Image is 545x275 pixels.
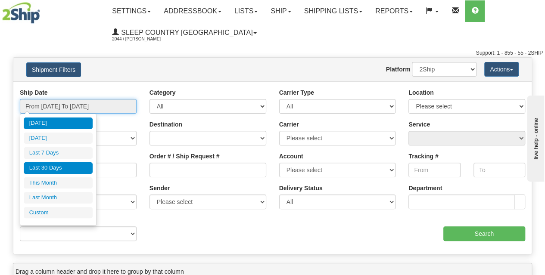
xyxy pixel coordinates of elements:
[279,152,303,161] label: Account
[149,184,170,192] label: Sender
[26,62,81,77] button: Shipment Filters
[473,163,525,177] input: To
[279,120,299,129] label: Carrier
[279,88,314,97] label: Carrier Type
[112,35,177,43] span: 2044 / [PERSON_NAME]
[2,49,543,57] div: Support: 1 - 855 - 55 - 2SHIP
[264,0,297,22] a: Ship
[24,147,93,159] li: Last 7 Days
[484,62,519,77] button: Actions
[24,162,93,174] li: Last 30 Days
[24,177,93,189] li: This Month
[106,0,157,22] a: Settings
[228,0,264,22] a: Lists
[20,88,48,97] label: Ship Date
[24,207,93,219] li: Custom
[443,226,526,241] input: Search
[149,88,176,97] label: Category
[369,0,419,22] a: Reports
[2,2,40,24] img: logo2044.jpg
[525,93,544,181] iframe: chat widget
[157,0,228,22] a: Addressbook
[408,88,433,97] label: Location
[149,120,182,129] label: Destination
[279,184,323,192] label: Delivery Status
[298,0,369,22] a: Shipping lists
[6,7,80,14] div: live help - online
[106,22,263,43] a: Sleep Country [GEOGRAPHIC_DATA] 2044 / [PERSON_NAME]
[149,152,220,161] label: Order # / Ship Request #
[24,117,93,129] li: [DATE]
[386,65,411,74] label: Platform
[408,120,430,129] label: Service
[24,192,93,204] li: Last Month
[408,163,460,177] input: From
[408,152,438,161] label: Tracking #
[119,29,252,36] span: Sleep Country [GEOGRAPHIC_DATA]
[408,184,442,192] label: Department
[24,133,93,144] li: [DATE]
